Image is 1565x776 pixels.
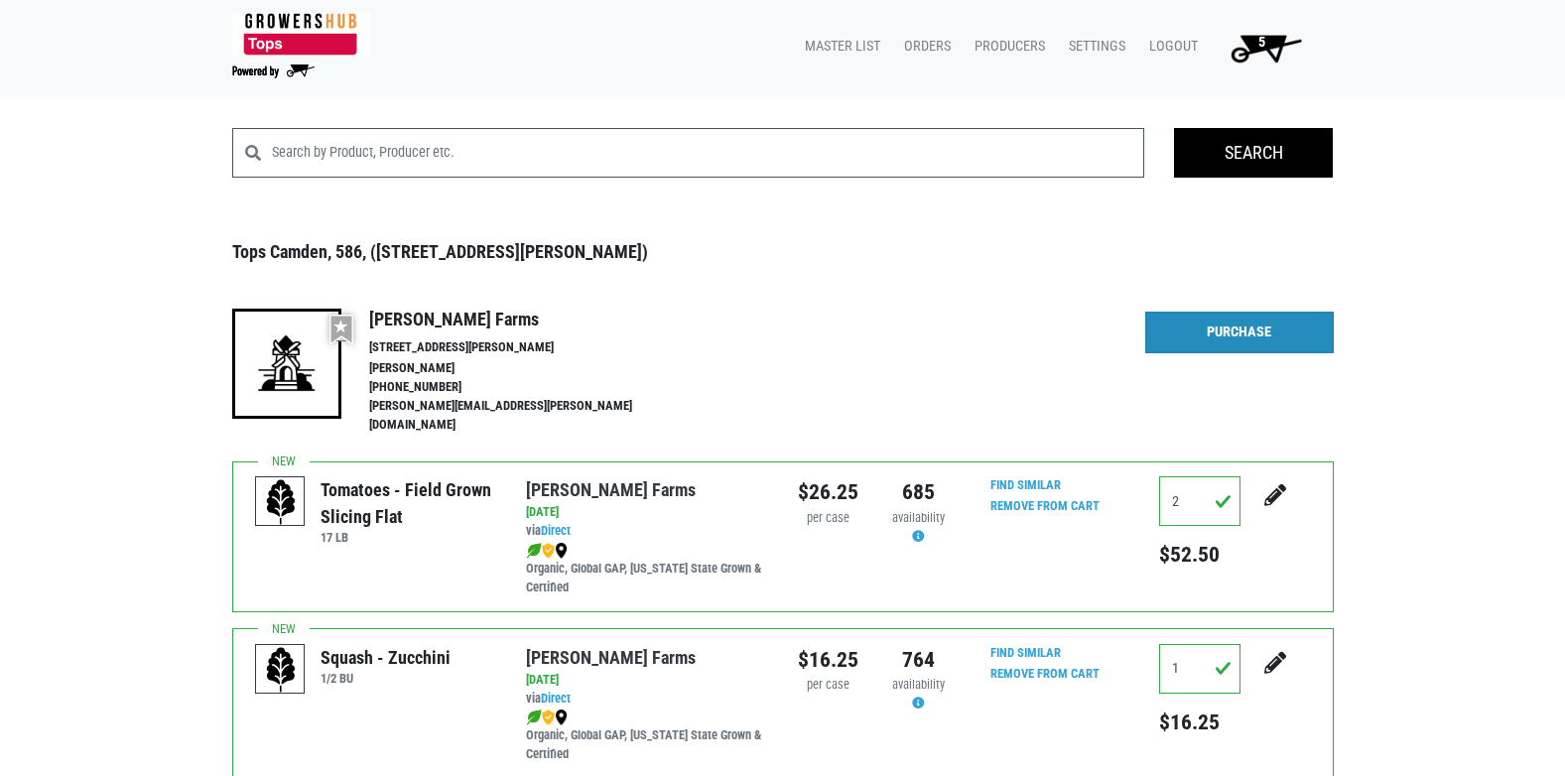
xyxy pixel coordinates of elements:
[526,541,767,597] div: Organic, Global GAP, [US_STATE] State Grown & Certified
[990,477,1061,492] a: Find Similar
[789,28,888,65] a: Master List
[888,28,959,65] a: Orders
[526,543,542,559] img: leaf-e5c59151409436ccce96b2ca1b28e03c.png
[555,710,568,725] img: map_marker-0e94453035b3232a4d21701695807de9.png
[555,543,568,559] img: map_marker-0e94453035b3232a4d21701695807de9.png
[798,476,858,508] div: $26.25
[232,13,370,56] img: 279edf242af8f9d49a69d9d2afa010fb.png
[369,359,675,378] li: [PERSON_NAME]
[256,645,306,695] img: placeholder-variety-43d6402dacf2d531de610a020419775a.svg
[526,708,767,764] div: Organic, Global GAP, [US_STATE] State Grown & Certified
[1145,312,1334,353] a: Purchase
[1053,28,1133,65] a: Settings
[1258,34,1265,51] span: 5
[526,479,696,500] a: [PERSON_NAME] Farms
[1159,542,1240,568] h5: $52.50
[1133,28,1206,65] a: Logout
[1222,28,1310,67] img: Cart
[232,241,1334,263] h3: Tops Camden, 586, ([STREET_ADDRESS][PERSON_NAME])
[369,397,675,435] li: [PERSON_NAME][EMAIL_ADDRESS][PERSON_NAME][DOMAIN_NAME]
[1159,710,1240,735] h5: $16.25
[978,495,1111,518] input: Remove From Cart
[542,543,555,559] img: safety-e55c860ca8c00a9c171001a62a92dabd.png
[978,663,1111,686] input: Remove From Cart
[321,530,496,545] h6: 17 LB
[541,523,571,538] a: Direct
[526,690,767,709] div: via
[272,128,1145,178] input: Search by Product, Producer etc.
[526,503,767,522] div: [DATE]
[1206,28,1318,67] a: 5
[526,522,767,541] div: via
[526,647,696,668] a: [PERSON_NAME] Farms
[1159,476,1240,526] input: Qty
[541,691,571,706] a: Direct
[526,710,542,725] img: leaf-e5c59151409436ccce96b2ca1b28e03c.png
[892,677,945,692] span: availability
[321,671,451,686] h6: 1/2 BU
[1159,644,1240,694] input: Qty
[369,378,675,397] li: [PHONE_NUMBER]
[892,510,945,525] span: availability
[1174,128,1333,178] input: Search
[798,644,858,676] div: $16.25
[232,65,315,78] img: Powered by Big Wheelbarrow
[321,644,451,671] div: Squash - Zucchini
[369,309,675,330] h4: [PERSON_NAME] Farms
[798,676,858,695] div: per case
[256,477,306,527] img: placeholder-variety-43d6402dacf2d531de610a020419775a.svg
[888,476,949,508] div: 685
[232,309,341,418] img: 19-7441ae2ccb79c876ff41c34f3bd0da69.png
[526,671,767,690] div: [DATE]
[888,644,949,676] div: 764
[321,476,496,530] div: Tomatoes - Field Grown Slicing Flat
[369,338,675,357] li: [STREET_ADDRESS][PERSON_NAME]
[798,509,858,528] div: per case
[542,710,555,725] img: safety-e55c860ca8c00a9c171001a62a92dabd.png
[990,645,1061,660] a: Find Similar
[959,28,1053,65] a: Producers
